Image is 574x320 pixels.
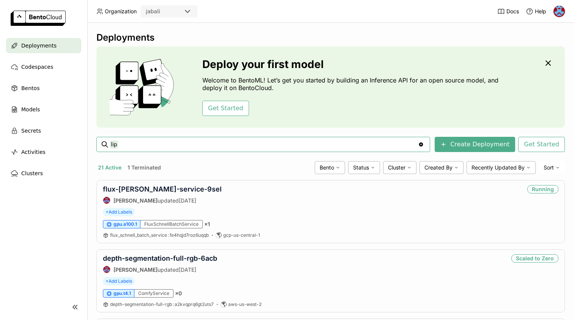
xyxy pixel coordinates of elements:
span: Cluster [388,164,405,171]
span: Codespaces [21,62,53,71]
div: Bento [315,161,345,174]
span: [DATE] [179,266,196,273]
span: gcp-us-central-1 [223,232,260,238]
div: updated [103,196,222,204]
a: Clusters [6,166,81,181]
span: Created By [424,164,453,171]
div: Created By [419,161,464,174]
span: Activities [21,147,46,157]
a: Docs [497,8,519,15]
span: Sort [544,164,554,171]
strong: [PERSON_NAME] [114,266,158,273]
h3: Deploy your first model [202,58,502,70]
span: +Add Labels [103,277,135,285]
span: aws-us-west-2 [228,301,262,307]
a: Secrets [6,123,81,138]
span: × 0 [175,290,182,297]
div: Scaled to Zero [511,254,558,263]
a: Models [6,102,81,117]
div: ComfyService [134,289,173,298]
div: Sort [539,161,565,174]
div: Help [526,8,546,15]
img: cover onboarding [102,59,184,116]
span: +Add Labels [103,208,135,216]
img: Sasha Azad [553,6,565,17]
span: Deployments [21,41,57,50]
button: Create Deployment [435,137,515,152]
span: [DATE] [179,197,196,204]
a: depth-segmentation-full-rgb:a2kvqprq6gt2uts7 [110,301,214,307]
img: Jhonatan Oliveira [103,197,110,204]
a: Deployments [6,38,81,53]
a: depth-segmentation-full-rgb-6acb [103,254,217,262]
span: Recently Updated By [471,164,525,171]
button: Get Started [202,101,249,116]
div: Deployments [96,32,565,43]
span: Clusters [21,169,43,178]
p: Welcome to BentoML! Let’s get you started by building an Inference API for an open source model, ... [202,76,502,92]
span: gpu.a100.1 [114,221,137,227]
span: gpu.t4.1 [114,290,131,296]
span: × 1 [204,221,210,228]
svg: Clear value [418,141,424,147]
span: Bentos [21,84,39,93]
span: Organization [105,8,137,15]
input: Selected jabali. [161,8,162,16]
span: Secrets [21,126,41,135]
div: Cluster [383,161,416,174]
a: Bentos [6,81,81,96]
span: depth-segmentation-full-rgb a2kvqprq6gt2uts7 [110,301,214,307]
span: Models [21,105,40,114]
span: Help [535,8,546,15]
div: updated [103,266,217,273]
button: 21 Active [96,163,123,173]
input: Search [110,138,418,150]
a: Activities [6,144,81,160]
button: Get Started [518,137,565,152]
span: Bento [320,164,334,171]
div: jabali [146,8,160,15]
div: Status [348,161,380,174]
span: flux_schnell_batch_service fe4hqjd7roz6uqqb [110,232,209,238]
div: FluxSchnellBatchService [140,220,203,228]
img: logo [11,11,66,26]
div: Running [527,185,558,193]
a: flux-[PERSON_NAME]-service-9sel [103,185,222,193]
button: 1 Terminated [126,163,162,173]
span: Status [353,164,369,171]
span: Docs [506,8,519,15]
a: Codespaces [6,59,81,74]
span: : [173,301,174,307]
img: Jhonatan Oliveira [103,266,110,273]
span: : [168,232,169,238]
div: Recently Updated By [467,161,536,174]
strong: [PERSON_NAME] [114,197,158,204]
a: flux_schnell_batch_service:fe4hqjd7roz6uqqb [110,232,209,238]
